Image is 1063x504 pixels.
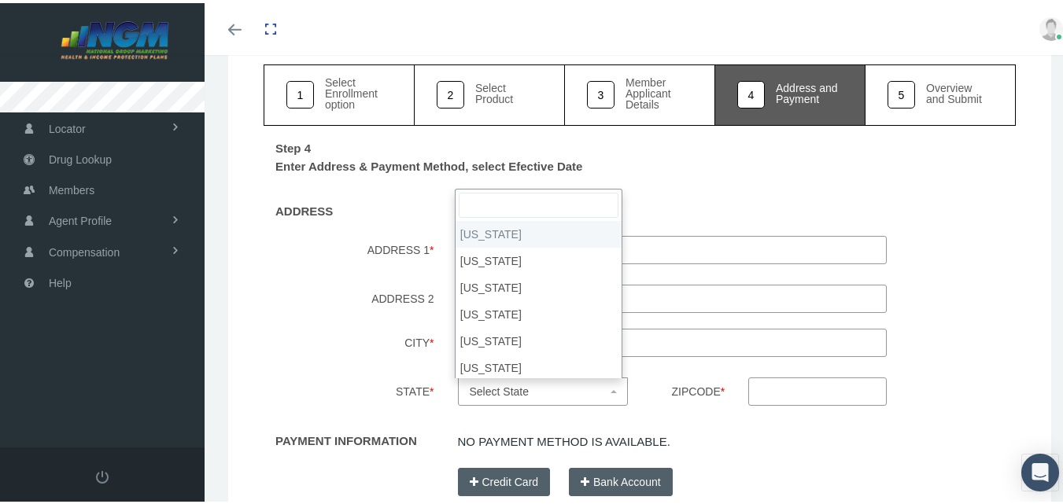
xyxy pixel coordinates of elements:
[286,78,314,105] div: 1
[20,17,209,57] img: NATIONAL GROUP MARKETING
[776,79,843,101] div: Address and Payment
[888,78,915,105] div: 5
[626,74,692,107] div: Member Applicant Details
[456,218,622,245] li: [US_STATE]
[737,78,765,105] div: 4
[49,234,120,264] span: Compensation
[252,326,446,359] label: City
[264,131,323,155] label: Step 4
[49,203,112,233] span: Agent Profile
[264,154,594,178] label: Enter Address & Payment Method, select Efective Date
[456,298,622,325] li: [US_STATE]
[252,281,446,310] label: ADDRESS 2
[252,374,446,407] label: State
[49,142,112,171] span: Drug Lookup
[49,265,72,295] span: Help
[456,271,622,298] li: [US_STATE]
[458,429,670,448] a: No payment method is available.
[456,351,622,378] li: [US_STATE]
[456,325,622,351] li: [US_STATE]
[926,79,993,101] div: Overview and Submit
[1039,14,1063,38] img: user-placeholder.jpg
[264,423,429,447] label: PAYMENT INFORMATION
[1021,451,1059,488] div: Open Intercom Messenger
[569,465,673,493] button: Bank Account
[458,465,551,493] button: Credit Card
[49,172,94,202] span: Members
[325,74,392,107] div: Select Enrollment option
[252,233,446,266] label: ADDRESS 1
[587,78,615,105] div: 3
[640,374,736,407] label: Zipcode
[456,245,622,271] li: [US_STATE]
[49,111,86,141] span: Locator
[264,193,345,218] label: ADDRESS
[470,382,530,395] span: Select State
[475,79,542,101] div: Select Product
[437,78,464,105] div: 2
